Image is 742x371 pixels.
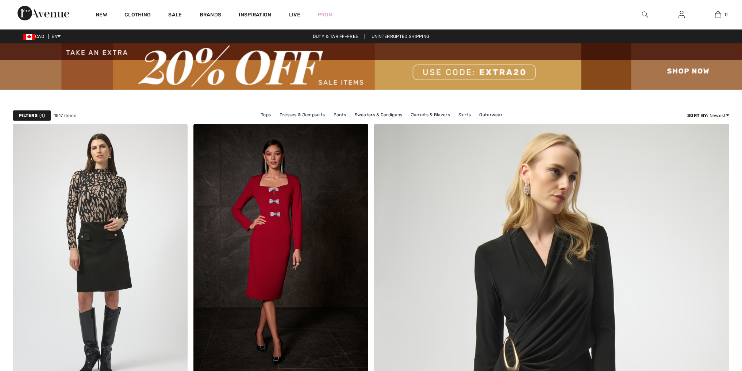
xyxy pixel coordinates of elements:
a: Sale [168,12,182,19]
strong: Filters [19,112,38,119]
a: Dresses & Jumpsuits [276,110,329,120]
span: 0 [725,11,728,18]
a: Sign In [673,10,691,19]
a: Live [289,11,300,19]
img: My Info [678,10,685,19]
img: 1ère Avenue [18,6,69,20]
a: Outerwear [476,110,506,120]
a: Jackets & Blazers [407,110,454,120]
a: Sweaters & Cardigans [351,110,406,120]
a: Pants [330,110,350,120]
span: CAD [23,34,47,39]
a: 0 [700,10,736,19]
span: 1517 items [54,112,76,119]
a: Tops [257,110,274,120]
img: My Bag [715,10,721,19]
a: New [96,12,107,19]
a: Prom [318,11,332,19]
img: Canadian Dollar [23,34,35,40]
img: search the website [642,10,648,19]
span: EN [51,34,61,39]
a: Brands [200,12,222,19]
div: : Newest [687,112,729,119]
span: 4 [39,112,45,119]
a: Clothing [124,12,151,19]
strong: Sort By [687,113,707,118]
span: Inspiration [239,12,271,19]
a: Skirts [455,110,474,120]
